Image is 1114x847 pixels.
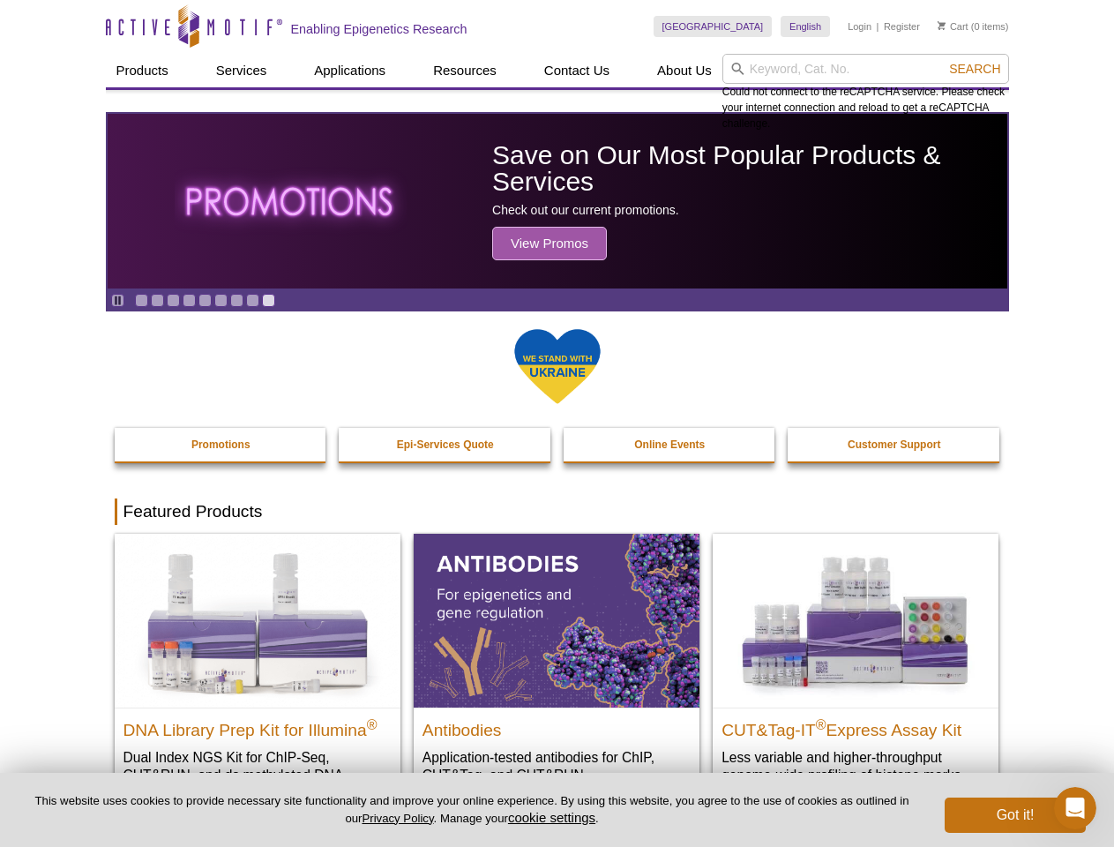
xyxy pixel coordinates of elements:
a: Customer Support [788,428,1001,461]
div: Could not connect to the reCAPTCHA service. Please check your internet connection and reload to g... [722,54,1009,131]
a: All Antibodies Antibodies Application-tested antibodies for ChIP, CUT&Tag, and CUT&RUN. [414,534,699,801]
img: CUT&Tag-IT® Express Assay Kit [713,534,998,707]
sup: ® [367,716,378,731]
button: Got it! [945,798,1086,833]
a: Contact Us [534,54,620,87]
a: Resources [422,54,507,87]
strong: Promotions [191,438,250,451]
a: The word promotions written in all caps with a glowing effect Save on Our Most Popular Products &... [108,114,1007,289]
h2: DNA Library Prep Kit for Illumina [123,713,392,739]
p: This website uses cookies to provide necessary site functionality and improve your online experie... [28,793,916,827]
a: Services [206,54,278,87]
input: Keyword, Cat. No. [722,54,1009,84]
a: About Us [647,54,722,87]
h2: Save on Our Most Popular Products & Services [492,142,998,195]
h2: CUT&Tag-IT Express Assay Kit [721,713,990,739]
a: Applications [303,54,396,87]
li: | [877,16,879,37]
sup: ® [816,716,826,731]
span: Search [949,62,1000,76]
img: Your Cart [938,21,946,30]
button: Search [944,61,1006,77]
a: Cart [938,20,968,33]
a: Go to slide 8 [246,294,259,307]
article: Save on Our Most Popular Products & Services [108,114,1007,289]
img: We Stand With Ukraine [513,327,602,406]
a: Register [884,20,920,33]
a: Online Events [564,428,777,461]
a: DNA Library Prep Kit for Illumina DNA Library Prep Kit for Illumina® Dual Index NGS Kit for ChIP-... [115,534,400,819]
a: Go to slide 9 [262,294,275,307]
p: Dual Index NGS Kit for ChIP-Seq, CUT&RUN, and ds methylated DNA assays. [123,748,392,802]
a: Go to slide 2 [151,294,164,307]
button: cookie settings [508,810,595,825]
img: The word promotions written in all caps with a glowing effect [175,156,407,246]
a: Login [848,20,871,33]
a: Products [106,54,179,87]
p: Check out our current promotions. [492,202,998,218]
a: Go to slide 3 [167,294,180,307]
a: Toggle autoplay [111,294,124,307]
strong: Online Events [634,438,705,451]
h2: Antibodies [422,713,691,739]
a: English [781,16,830,37]
p: Application-tested antibodies for ChIP, CUT&Tag, and CUT&RUN. [422,748,691,784]
a: Go to slide 7 [230,294,243,307]
a: Go to slide 4 [183,294,196,307]
h2: Enabling Epigenetics Research [291,21,467,37]
a: Go to slide 1 [135,294,148,307]
a: Epi-Services Quote [339,428,552,461]
img: DNA Library Prep Kit for Illumina [115,534,400,707]
strong: Epi-Services Quote [397,438,494,451]
a: Go to slide 5 [198,294,212,307]
p: Less variable and higher-throughput genome-wide profiling of histone marks​. [721,748,990,784]
a: Privacy Policy [362,812,433,825]
span: View Promos [492,227,607,260]
iframe: Intercom live chat [1054,787,1096,829]
a: CUT&Tag-IT® Express Assay Kit CUT&Tag-IT®Express Assay Kit Less variable and higher-throughput ge... [713,534,998,801]
a: Promotions [115,428,328,461]
strong: Customer Support [848,438,940,451]
img: All Antibodies [414,534,699,707]
h2: Featured Products [115,498,1000,525]
a: [GEOGRAPHIC_DATA] [654,16,773,37]
a: Go to slide 6 [214,294,228,307]
li: (0 items) [938,16,1009,37]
